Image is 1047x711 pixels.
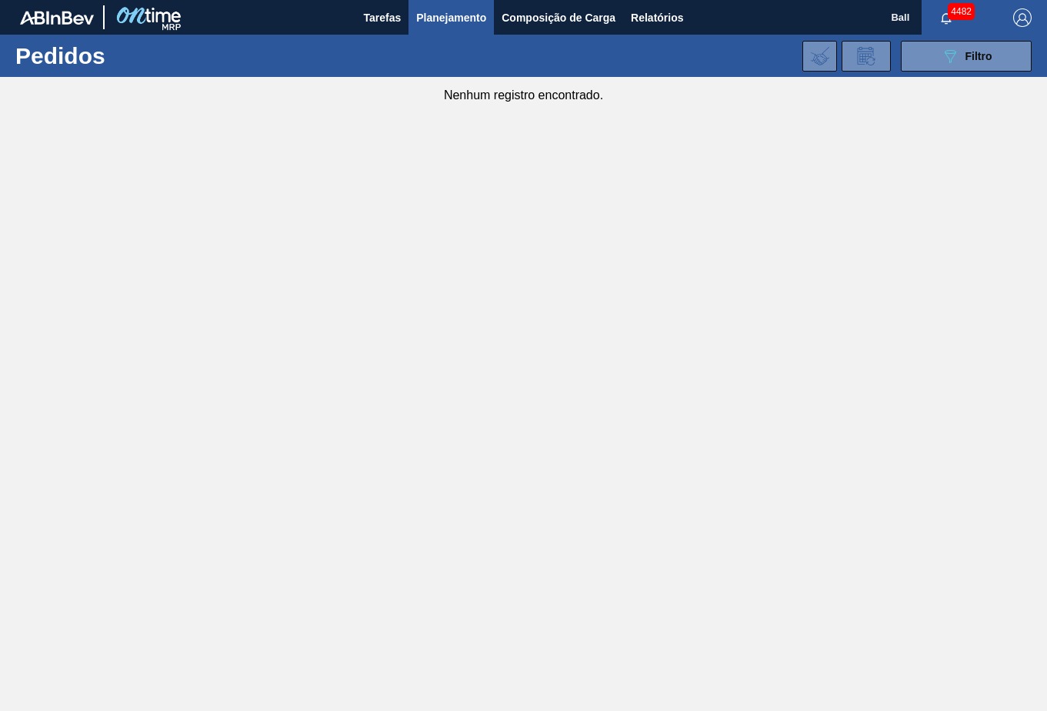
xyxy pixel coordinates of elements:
span: Composição de Carga [502,8,615,27]
div: Solicitação de Revisão de Pedidos [842,41,891,72]
span: Planejamento [416,8,486,27]
h1: Pedidos [15,47,231,65]
button: Filtro [901,41,1032,72]
span: Filtro [965,50,992,62]
span: Tarefas [363,8,401,27]
img: Logout [1013,8,1032,27]
div: Importar Negociações dos Pedidos [802,41,837,72]
span: Relatórios [631,8,683,27]
span: 4482 [948,3,975,20]
button: Notificações [922,7,971,28]
img: TNhmsLtSVTkK8tSr43FrP2fwEKptu5GPRR3wAAAABJRU5ErkJggg== [20,11,94,25]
